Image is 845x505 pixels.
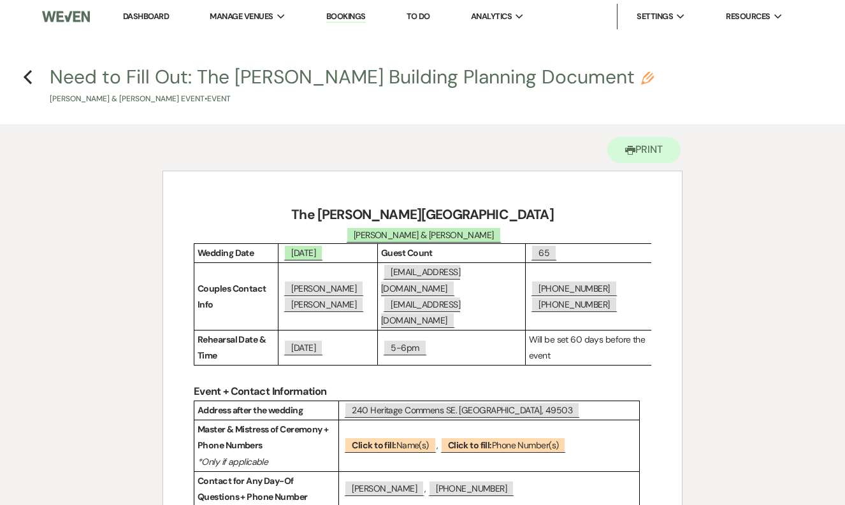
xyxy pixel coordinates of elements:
[284,296,364,312] span: [PERSON_NAME]
[607,137,681,163] button: Print
[531,245,557,260] span: 65
[284,280,364,296] span: [PERSON_NAME]
[381,296,460,328] span: [EMAIL_ADDRESS][DOMAIN_NAME]
[531,296,617,312] span: [PHONE_NUMBER]
[471,10,512,23] span: Analytics
[448,439,492,451] b: Click to fill:
[198,247,254,259] strong: Wedding Date
[381,247,433,259] strong: Guest Count
[342,437,636,453] p: ,
[531,280,617,296] span: [PHONE_NUMBER]
[346,227,502,243] span: [PERSON_NAME] & [PERSON_NAME]
[198,475,308,502] strong: Contact for Any Day-Of Questions + Phone Number
[198,423,330,451] strong: Master & Mistress of Ceremony + Phone Numbers
[42,3,90,30] img: Weven Logo
[50,93,654,105] p: [PERSON_NAME] & [PERSON_NAME] Event • Event
[198,283,268,310] strong: Couples Contact Info
[529,332,653,364] p: Will be set 60 days before the event
[428,480,514,496] span: [PHONE_NUMBER]
[198,456,268,467] em: *Only if applicable
[194,385,326,398] strong: Event + Contact Information
[291,206,553,224] strong: The [PERSON_NAME][GEOGRAPHIC_DATA]
[210,10,273,23] span: Manage Venues
[344,437,436,453] span: Name(s)
[50,68,654,105] button: Need to Fill Out: The [PERSON_NAME] Building Planning Document[PERSON_NAME] & [PERSON_NAME] Event...
[344,480,424,496] span: [PERSON_NAME]
[198,404,303,416] strong: Address after the wedding
[381,264,460,295] span: [EMAIL_ADDRESS][DOMAIN_NAME]
[726,10,770,23] span: Resources
[284,339,323,355] span: [DATE]
[284,245,323,260] span: [DATE]
[383,339,426,355] span: 5-6pm
[352,439,396,451] b: Click to fill:
[637,10,673,23] span: Settings
[440,437,567,453] span: Phone Number(s)
[342,481,636,497] p: ,
[198,334,268,361] strong: Rehearsal Date & Time
[407,11,430,22] a: To Do
[344,402,580,418] span: 240 Heritage Commens SE. [GEOGRAPHIC_DATA], 49503
[123,11,169,22] a: Dashboard
[326,11,366,23] a: Bookings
